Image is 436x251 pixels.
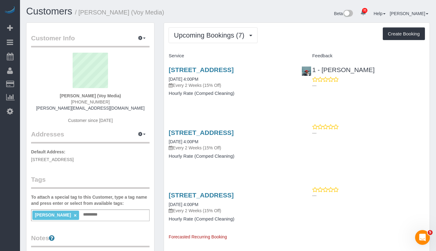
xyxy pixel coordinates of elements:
a: [DATE] 4:00PM [169,202,198,207]
span: Upcoming Bookings (7) [174,31,247,39]
a: 1 - [PERSON_NAME] [302,66,375,73]
span: 5 [428,230,433,235]
a: Help [374,11,386,16]
a: Customers [26,6,72,17]
a: [STREET_ADDRESS] [169,192,234,199]
h4: Hourly Rate (Comped Cleaning) [169,91,292,96]
a: × [74,213,77,218]
a: [STREET_ADDRESS] [169,66,234,73]
strong: [PERSON_NAME] (Voy Media) [60,93,121,98]
small: / [PERSON_NAME] (Voy Media) [75,9,164,16]
p: Every 2 Weeks (15% Off) [169,82,292,88]
legend: Tags [31,175,150,189]
button: Create Booking [383,27,425,40]
h4: Hourly Rate (Comped Cleaning) [169,217,292,222]
p: Every 2 Weeks (15% Off) [169,145,292,151]
legend: Customer Info [31,34,150,47]
a: [STREET_ADDRESS] [169,129,234,136]
button: Upcoming Bookings (7) [169,27,258,43]
h4: Hourly Rate (Comped Cleaning) [169,154,292,159]
iframe: Intercom live chat [415,230,430,245]
legend: Notes [31,233,150,247]
label: Default Address: [31,149,66,155]
p: Every 2 Weeks (15% Off) [169,208,292,214]
span: Customer since [DATE] [68,118,113,123]
span: [PHONE_NUMBER] [71,99,110,104]
a: Beta [334,11,353,16]
a: [PERSON_NAME][EMAIL_ADDRESS][DOMAIN_NAME] [36,106,144,111]
label: To attach a special tag to this Customer, type a tag name and press enter or select from availabl... [31,194,150,206]
a: [DATE] 4:00PM [169,77,198,82]
a: [PERSON_NAME] [390,11,428,16]
a: [DATE] 4:00PM [169,139,198,144]
img: 1 - Christopher Garrett [302,67,311,76]
span: Forecasted Recurring Booking [169,234,227,239]
h4: Feedback [302,53,425,59]
span: [STREET_ADDRESS] [31,157,74,162]
a: 31 [357,6,369,20]
p: --- [312,83,425,89]
img: New interface [343,10,353,18]
span: 31 [362,8,367,13]
img: Automaid Logo [4,6,16,15]
h4: Service [169,53,292,59]
p: --- [312,192,425,199]
span: [PERSON_NAME] [35,213,71,217]
p: --- [312,130,425,136]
